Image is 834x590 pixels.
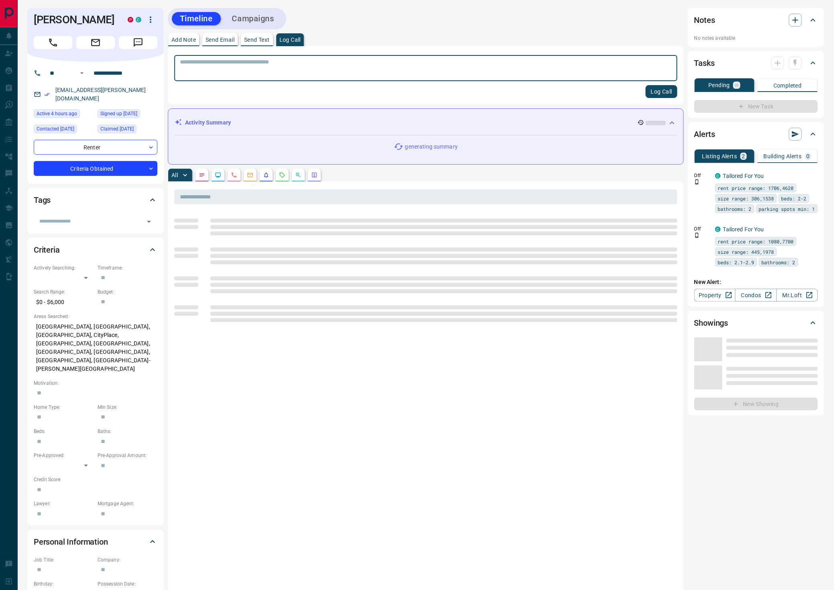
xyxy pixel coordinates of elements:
svg: Listing Alerts [263,172,269,178]
h2: Showings [694,316,728,329]
p: Off [694,225,710,233]
div: Thu Sep 11 2025 [34,125,94,136]
button: Campaigns [224,12,282,25]
a: Tailored For You [723,226,764,233]
span: Active 4 hours ago [37,110,77,118]
p: Activity Summary [185,118,231,127]
a: Property [694,289,736,302]
span: Message [119,36,157,49]
div: Tasks [694,53,818,73]
svg: Push Notification Only [694,233,700,238]
div: Tags [34,190,157,210]
svg: Lead Browsing Activity [215,172,221,178]
p: generating summary [405,143,458,151]
div: Showings [694,313,818,333]
div: Renter [34,140,157,155]
p: Send Email [206,37,234,43]
svg: Push Notification Only [694,179,700,185]
a: Condos [735,289,777,302]
span: Call [34,36,72,49]
span: Claimed [DATE] [100,125,134,133]
div: condos.ca [715,227,721,232]
div: Thu Sep 22 2022 [98,125,157,136]
div: Criteria [34,240,157,259]
span: beds: 2.1-2.9 [718,258,754,266]
svg: Notes [199,172,205,178]
p: Job Title: [34,556,94,563]
p: Baths: [98,428,157,435]
span: Email [76,36,115,49]
p: Credit Score: [34,476,157,483]
h2: Tasks [694,57,715,69]
p: Beds: [34,428,94,435]
p: Mortgage Agent: [98,500,157,507]
div: Activity Summary [175,115,677,130]
svg: Opportunities [295,172,302,178]
p: Possession Date: [98,580,157,588]
div: condos.ca [715,173,721,179]
span: Contacted [DATE] [37,125,74,133]
span: beds: 2-2 [781,194,807,202]
p: Company: [98,556,157,563]
div: Fri Sep 12 2025 [34,109,94,120]
p: Off [694,172,710,179]
p: Lawyer: [34,500,94,507]
h2: Notes [694,14,715,27]
p: All [171,172,178,178]
p: New Alert: [694,278,818,286]
button: Timeline [172,12,221,25]
svg: Agent Actions [311,172,318,178]
p: 0 [807,153,810,159]
p: $0 - $6,000 [34,296,94,309]
svg: Requests [279,172,285,178]
span: size range: 306,1538 [718,194,774,202]
div: property.ca [128,17,133,22]
p: Min Size: [98,404,157,411]
span: size range: 445,1978 [718,248,774,256]
a: [EMAIL_ADDRESS][PERSON_NAME][DOMAIN_NAME] [55,87,146,102]
p: Motivation: [34,380,157,387]
p: Actively Searching: [34,264,94,272]
div: condos.ca [136,17,141,22]
p: Pre-Approved: [34,452,94,459]
p: Add Note [171,37,196,43]
p: Completed [773,83,802,88]
div: Thu Sep 22 2022 [98,109,157,120]
p: No notes available [694,35,818,42]
p: Building Alerts [764,153,802,159]
button: Open [77,68,87,78]
p: 2 [742,153,745,159]
svg: Calls [231,172,237,178]
button: Log Call [646,85,677,98]
p: Pending [709,82,730,88]
p: Budget: [98,288,157,296]
span: rent price range: 1080,7700 [718,237,794,245]
h2: Alerts [694,128,715,141]
div: Personal Information [34,532,157,551]
p: Birthday: [34,580,94,588]
h2: Tags [34,194,51,206]
p: Log Call [279,37,301,43]
span: bathrooms: 2 [718,205,752,213]
p: Home Type: [34,404,94,411]
p: [GEOGRAPHIC_DATA], [GEOGRAPHIC_DATA], [GEOGRAPHIC_DATA], CityPlace, [GEOGRAPHIC_DATA], [GEOGRAPHI... [34,320,157,376]
div: Criteria Obtained [34,161,157,176]
p: Send Text [244,37,270,43]
div: Notes [694,10,818,30]
p: Pre-Approval Amount: [98,452,157,459]
svg: Email Verified [44,92,50,97]
div: Alerts [694,125,818,144]
p: Search Range: [34,288,94,296]
h1: [PERSON_NAME] [34,13,116,26]
button: Open [143,216,155,227]
p: Listing Alerts [702,153,737,159]
svg: Emails [247,172,253,178]
p: Areas Searched: [34,313,157,320]
h2: Criteria [34,243,60,256]
a: Mr.Loft [777,289,818,302]
p: Timeframe: [98,264,157,272]
a: Tailored For You [723,173,764,179]
span: parking spots min: 1 [759,205,815,213]
span: bathrooms: 2 [762,258,795,266]
span: Signed up [DATE] [100,110,137,118]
